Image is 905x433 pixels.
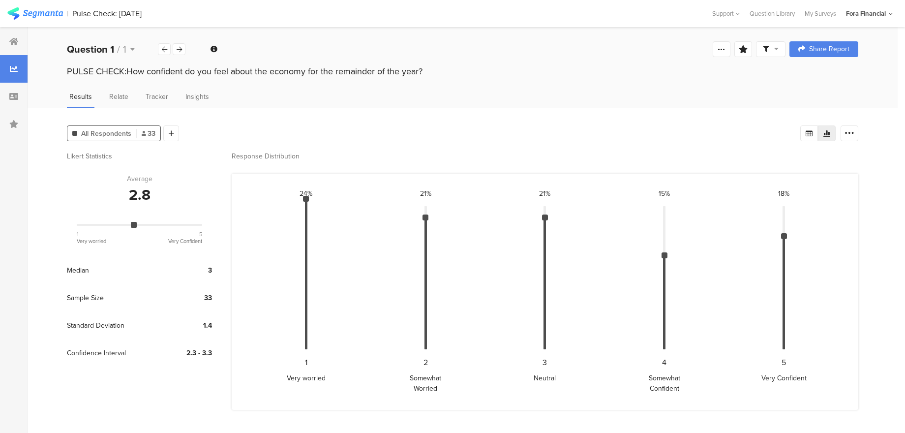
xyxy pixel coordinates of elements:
div: Standard Deviation [67,311,160,339]
span: All Respondents [81,128,131,139]
div: Somewhat Confident [640,373,689,394]
span: Share Report [809,46,849,53]
span: Relate [109,92,128,102]
span: Results [69,92,92,102]
a: Question Library [745,9,800,18]
div: Neutral [520,373,570,383]
div: 33 [160,293,212,303]
div: 3 [543,357,547,368]
span: / [117,42,120,57]
div: Very Confident [168,238,202,245]
div: 2 [423,357,428,368]
div: Very Confident [759,373,809,383]
b: Question 1 [67,42,114,57]
a: My Surveys [800,9,841,18]
span: Insights [185,92,209,102]
div: Pulse Check: [DATE] [72,9,142,18]
div: 2.3 - 3.3 [160,348,212,358]
div: Median [67,256,160,284]
span: 33 [142,128,155,139]
div: Sample Size [67,284,160,311]
div: Likert Statistics [67,151,212,161]
div: 5 [782,357,786,368]
div: 4 [662,357,666,368]
div: 24% [300,188,312,199]
div: Confidence Interval [67,339,160,367]
div: PULSE CHECK:How confident do you feel about the economy for the remainder of the year? [67,65,858,78]
div: Very worried [281,373,331,383]
div: Support [712,6,740,21]
div: 15% [659,188,670,199]
span: 1 [123,42,126,57]
img: segmanta logo [7,7,63,20]
div: 1.4 [160,320,212,331]
div: 2.8 [129,184,151,206]
div: 18% [778,188,789,199]
div: Response Distribution [232,151,858,161]
div: | [67,8,68,19]
div: 21% [420,188,431,199]
div: Somewhat Worried [401,373,450,394]
div: Fora Financial [846,9,886,18]
span: Tracker [146,92,168,102]
div: Very worried [77,238,106,245]
div: Average [127,174,152,184]
div: 1 [77,231,106,238]
div: 21% [539,188,550,199]
div: 1 [305,357,307,368]
div: 3 [160,265,212,276]
div: 5 [168,231,202,238]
